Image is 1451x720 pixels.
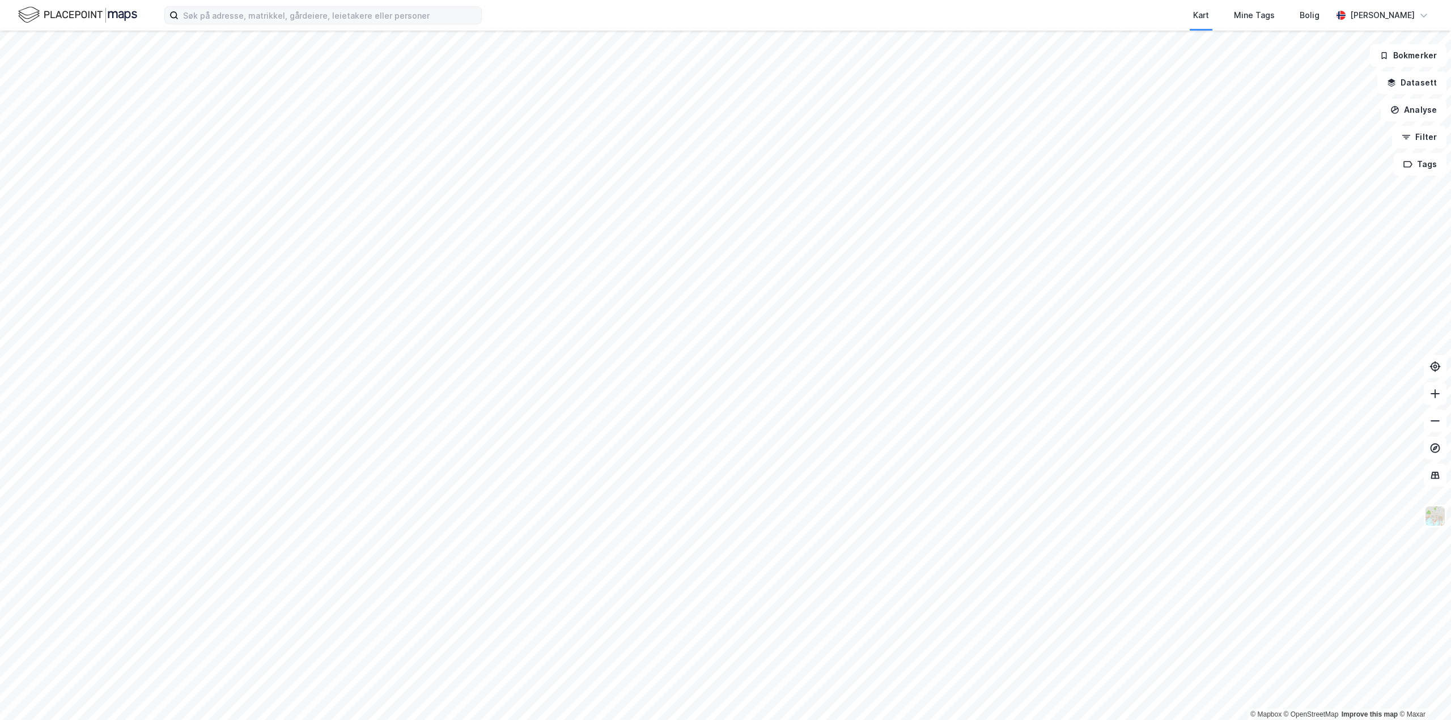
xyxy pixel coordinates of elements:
[1424,505,1446,527] img: Z
[1300,8,1320,22] div: Bolig
[18,5,137,25] img: logo.f888ab2527a4732fd821a326f86c7f29.svg
[1394,666,1451,720] div: Kontrollprogram for chat
[1250,710,1282,718] a: Mapbox
[1234,8,1275,22] div: Mine Tags
[179,7,481,24] input: Søk på adresse, matrikkel, gårdeiere, leietakere eller personer
[1342,710,1398,718] a: Improve this map
[1377,71,1446,94] button: Datasett
[1381,99,1446,121] button: Analyse
[1392,126,1446,148] button: Filter
[1394,153,1446,176] button: Tags
[1350,8,1415,22] div: [PERSON_NAME]
[1370,44,1446,67] button: Bokmerker
[1193,8,1209,22] div: Kart
[1394,666,1451,720] iframe: Chat Widget
[1284,710,1339,718] a: OpenStreetMap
